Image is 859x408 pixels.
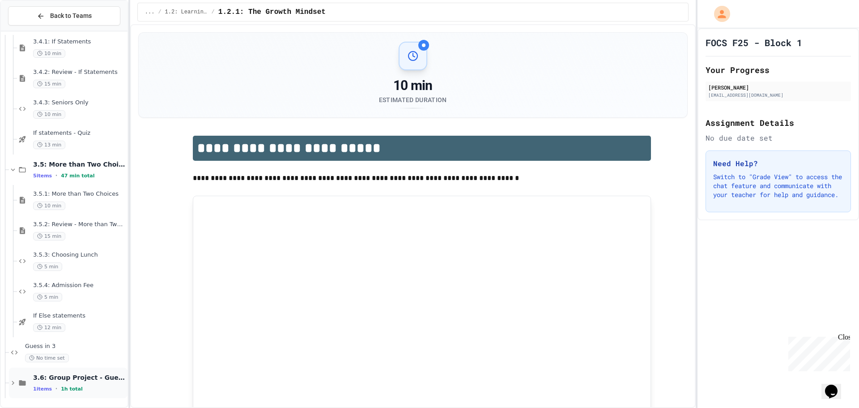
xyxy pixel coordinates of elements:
[33,110,65,119] span: 10 min
[25,354,69,362] span: No time set
[708,92,848,99] div: [EMAIL_ADDRESS][DOMAIN_NAME]
[33,49,65,58] span: 10 min
[33,312,126,320] span: If Else statements
[706,116,851,129] h2: Assignment Details
[33,202,65,210] span: 10 min
[713,158,843,169] h3: Need Help?
[33,293,62,301] span: 5 min
[145,9,155,16] span: ...
[33,374,126,382] span: 3.6: Group Project - Guess your Classmates!
[821,372,850,399] iframe: chat widget
[33,69,126,76] span: 3.4.2: Review - If Statements
[4,4,62,57] div: Chat with us now!Close
[33,386,52,392] span: 1 items
[33,38,126,46] span: 3.4.1: If Statements
[55,385,57,392] span: •
[33,141,65,149] span: 13 min
[8,6,120,26] button: Back to Teams
[33,190,126,198] span: 3.5.1: More than Two Choices
[33,173,52,179] span: 5 items
[33,99,126,107] span: 3.4.3: Seniors Only
[33,129,126,137] span: If statements - Quiz
[705,4,732,24] div: My Account
[33,323,65,332] span: 12 min
[785,333,850,371] iframe: chat widget
[165,9,208,16] span: 1.2: Learning to Solve Hard Problems
[50,11,92,21] span: Back to Teams
[55,172,57,179] span: •
[33,282,126,289] span: 3.5.4: Admission Fee
[158,9,161,16] span: /
[25,343,126,350] span: Guess in 3
[713,172,843,199] p: Switch to "Grade View" to access the chat feature and communicate with your teacher for help and ...
[708,83,848,91] div: [PERSON_NAME]
[33,160,126,168] span: 3.5: More than Two Choices
[212,9,215,16] span: /
[706,36,802,49] h1: FOCS F25 - Block 1
[218,7,326,17] span: 1.2.1: The Growth Mindset
[33,80,65,88] span: 15 min
[379,77,447,94] div: 10 min
[33,251,126,259] span: 3.5.3: Choosing Lunch
[706,133,851,143] div: No due date set
[33,232,65,241] span: 15 min
[61,173,94,179] span: 47 min total
[33,221,126,228] span: 3.5.2: Review - More than Two Choices
[33,262,62,271] span: 5 min
[61,386,83,392] span: 1h total
[379,95,447,104] div: Estimated Duration
[706,64,851,76] h2: Your Progress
